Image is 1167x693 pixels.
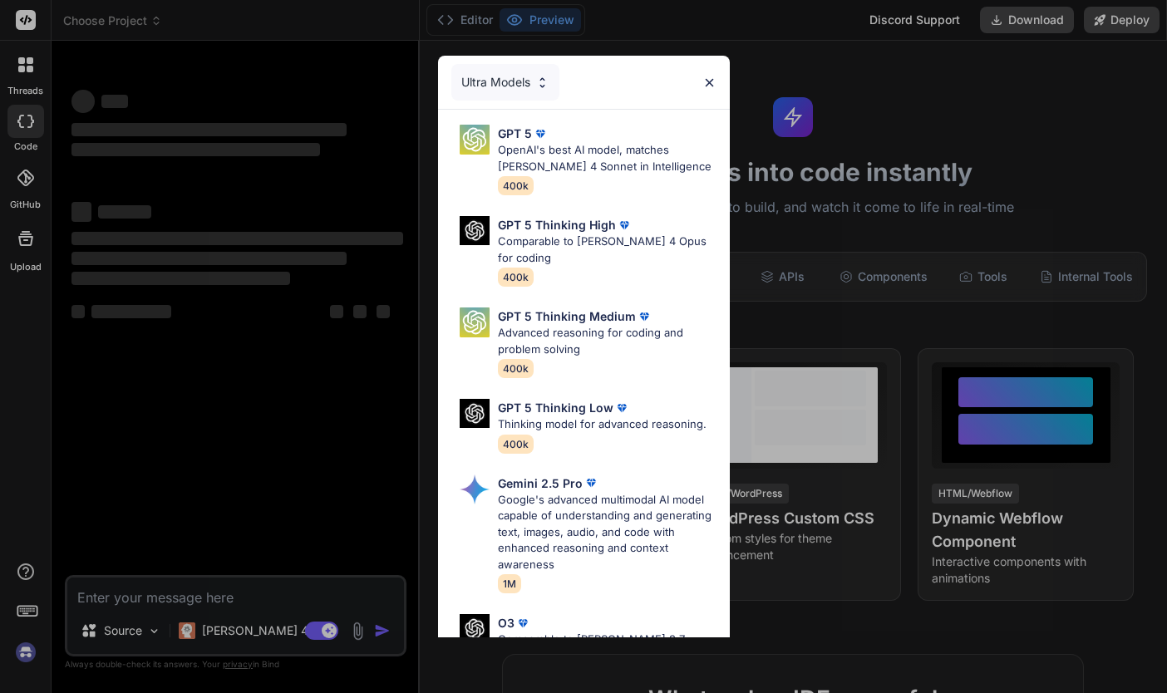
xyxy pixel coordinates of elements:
p: Thinking model for advanced reasoning. [498,416,707,433]
img: premium [532,125,549,142]
img: Pick Models [460,125,490,155]
img: premium [515,615,531,632]
span: 1M [498,574,521,593]
p: GPT 5 Thinking Medium [498,307,636,325]
p: Gemini 2.5 Pro [498,474,583,492]
p: Google's advanced multimodal AI model capable of understanding and generating text, images, audio... [498,492,716,573]
img: Pick Models [460,399,490,428]
span: 400k [498,435,534,454]
p: GPT 5 Thinking High [498,216,616,233]
img: Pick Models [460,614,490,643]
img: Pick Models [460,216,490,245]
p: OpenAI's best AI model, matches [PERSON_NAME] 4 Sonnet in Intelligence [498,142,716,174]
img: premium [613,400,630,416]
p: Comparable to [PERSON_NAME] 3.7 Sonnet, superior intelligence [498,632,716,664]
p: GPT 5 Thinking Low [498,399,613,416]
p: GPT 5 [498,125,532,142]
img: Pick Models [460,307,490,337]
img: premium [616,217,633,233]
img: Pick Models [535,76,549,90]
p: Advanced reasoning for coding and problem solving [498,325,716,357]
span: 400k [498,359,534,378]
p: O3 [498,614,515,632]
img: premium [636,308,652,325]
img: Pick Models [460,474,490,504]
div: Ultra Models [451,64,559,101]
img: close [702,76,716,90]
span: 400k [498,176,534,195]
span: 400k [498,268,534,287]
img: premium [583,474,599,491]
p: Comparable to [PERSON_NAME] 4 Opus for coding [498,233,716,266]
